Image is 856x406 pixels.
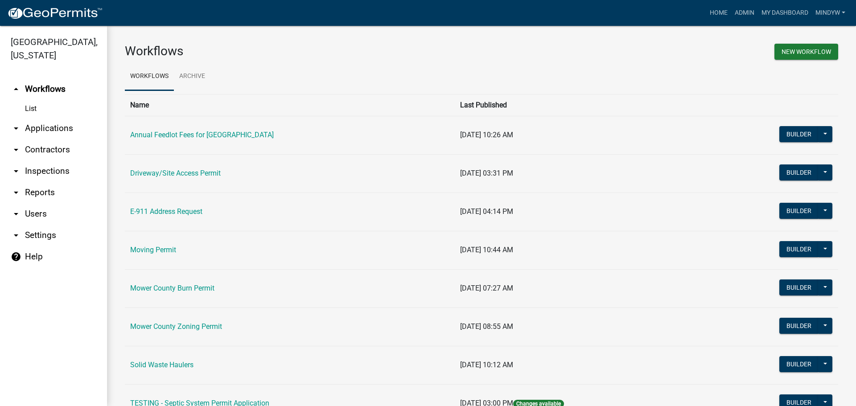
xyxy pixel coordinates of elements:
i: arrow_drop_down [11,187,21,198]
button: Builder [779,356,819,372]
a: Admin [731,4,758,21]
a: Home [706,4,731,21]
i: arrow_drop_down [11,144,21,155]
a: Mower County Burn Permit [130,284,214,292]
span: [DATE] 10:44 AM [460,246,513,254]
span: [DATE] 03:31 PM [460,169,513,177]
span: [DATE] 07:27 AM [460,284,513,292]
span: [DATE] 04:14 PM [460,207,513,216]
button: Builder [779,318,819,334]
i: arrow_drop_down [11,123,21,134]
button: Builder [779,203,819,219]
button: Builder [779,126,819,142]
button: Builder [779,241,819,257]
a: Driveway/Site Access Permit [130,169,221,177]
a: mindyw [812,4,849,21]
a: Mower County Zoning Permit [130,322,222,331]
span: [DATE] 08:55 AM [460,322,513,331]
i: arrow_drop_down [11,230,21,241]
i: arrow_drop_down [11,209,21,219]
i: arrow_drop_up [11,84,21,94]
th: Last Published [455,94,700,116]
i: arrow_drop_down [11,166,21,176]
a: Archive [174,62,210,91]
a: Moving Permit [130,246,176,254]
i: help [11,251,21,262]
a: My Dashboard [758,4,812,21]
span: [DATE] 10:12 AM [460,361,513,369]
th: Name [125,94,455,116]
a: Annual Feedlot Fees for [GEOGRAPHIC_DATA] [130,131,274,139]
button: Builder [779,164,819,180]
button: New Workflow [774,44,838,60]
button: Builder [779,279,819,295]
a: E-911 Address Request [130,207,202,216]
a: Workflows [125,62,174,91]
span: [DATE] 10:26 AM [460,131,513,139]
h3: Workflows [125,44,475,59]
a: Solid Waste Haulers [130,361,193,369]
